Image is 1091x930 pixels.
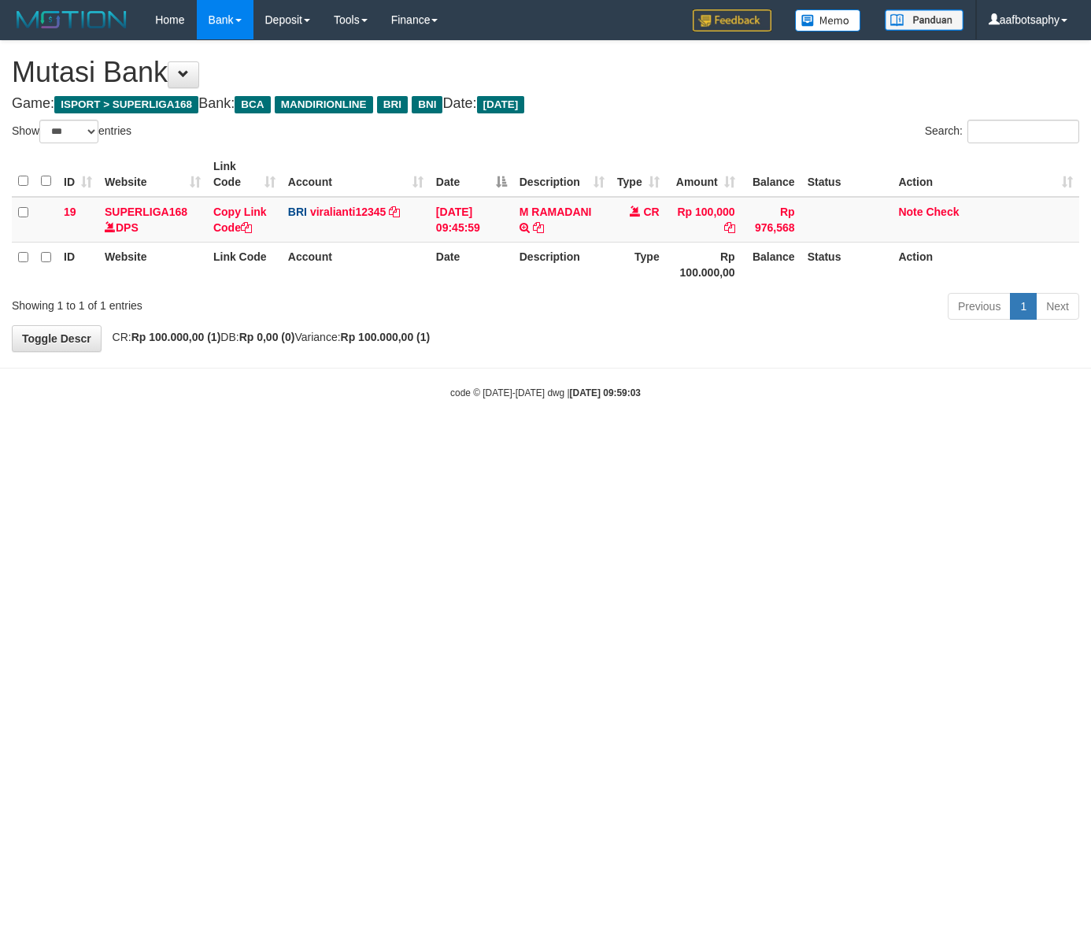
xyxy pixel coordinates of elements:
span: CR [643,206,659,218]
th: Account [282,242,430,287]
strong: Rp 100.000,00 (1) [131,331,221,343]
span: CR: DB: Variance: [105,331,431,343]
a: Copy Link Code [213,206,267,234]
th: Action [892,242,1079,287]
strong: [DATE] 09:59:03 [570,387,641,398]
th: Status [801,152,893,197]
th: Description: activate to sort column ascending [513,152,611,197]
label: Show entries [12,120,131,143]
th: Date: activate to sort column descending [430,152,513,197]
span: [DATE] [477,96,525,113]
th: Status [801,242,893,287]
span: MANDIRIONLINE [275,96,373,113]
img: MOTION_logo.png [12,8,131,31]
a: viralianti12345 [310,206,386,218]
a: 1 [1010,293,1037,320]
h4: Game: Bank: Date: [12,96,1079,112]
a: Copy M RAMADANI to clipboard [533,221,544,234]
a: Next [1036,293,1079,320]
th: Date [430,242,513,287]
a: Toggle Descr [12,325,102,352]
th: Website [98,242,207,287]
img: Feedback.jpg [693,9,771,31]
input: Search: [967,120,1079,143]
span: ISPORT > SUPERLIGA168 [54,96,198,113]
select: Showentries [39,120,98,143]
span: BRI [377,96,408,113]
h1: Mutasi Bank [12,57,1079,88]
a: Copy viralianti12345 to clipboard [389,206,400,218]
th: Description [513,242,611,287]
th: Type: activate to sort column ascending [611,152,666,197]
td: Rp 100,000 [666,197,742,243]
th: ID [57,242,98,287]
span: BNI [412,96,442,113]
strong: Rp 100.000,00 (1) [341,331,431,343]
img: panduan.png [885,9,963,31]
label: Search: [925,120,1079,143]
small: code © [DATE]-[DATE] dwg | [450,387,641,398]
a: Copy Rp 100,000 to clipboard [724,221,735,234]
div: Showing 1 to 1 of 1 entries [12,291,443,313]
th: Link Code: activate to sort column ascending [207,152,282,197]
span: BRI [288,206,307,218]
span: BCA [235,96,270,113]
td: Rp 976,568 [742,197,801,243]
a: Previous [948,293,1011,320]
a: SUPERLIGA168 [105,206,187,218]
strong: Rp 0,00 (0) [239,331,295,343]
th: Action: activate to sort column ascending [892,152,1079,197]
a: Check [926,206,959,218]
a: Note [898,206,923,218]
td: [DATE] 09:45:59 [430,197,513,243]
a: M RAMADANI [520,206,592,218]
th: Rp 100.000,00 [666,242,742,287]
th: ID: activate to sort column ascending [57,152,98,197]
th: Amount: activate to sort column ascending [666,152,742,197]
th: Website: activate to sort column ascending [98,152,207,197]
th: Link Code [207,242,282,287]
th: Balance [742,152,801,197]
th: Type [611,242,666,287]
th: Balance [742,242,801,287]
span: 19 [64,206,76,218]
th: Account: activate to sort column ascending [282,152,430,197]
img: Button%20Memo.svg [795,9,861,31]
td: DPS [98,197,207,243]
